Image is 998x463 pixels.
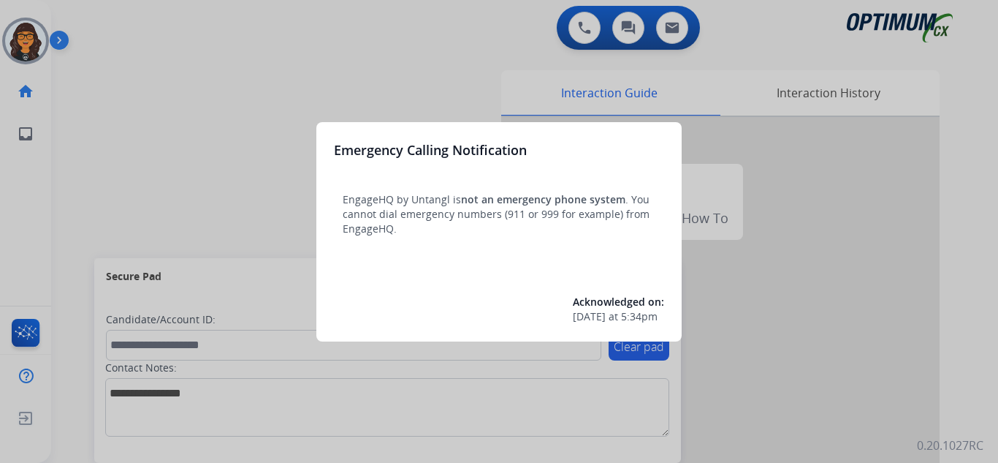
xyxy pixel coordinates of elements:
[573,309,664,324] div: at
[334,140,527,160] h3: Emergency Calling Notification
[343,192,655,236] p: EngageHQ by Untangl is . You cannot dial emergency numbers (911 or 999 for example) from EngageHQ.
[573,295,664,309] span: Acknowledged on:
[621,309,658,324] span: 5:34pm
[573,309,606,324] span: [DATE]
[917,437,983,454] p: 0.20.1027RC
[461,192,625,206] span: not an emergency phone system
